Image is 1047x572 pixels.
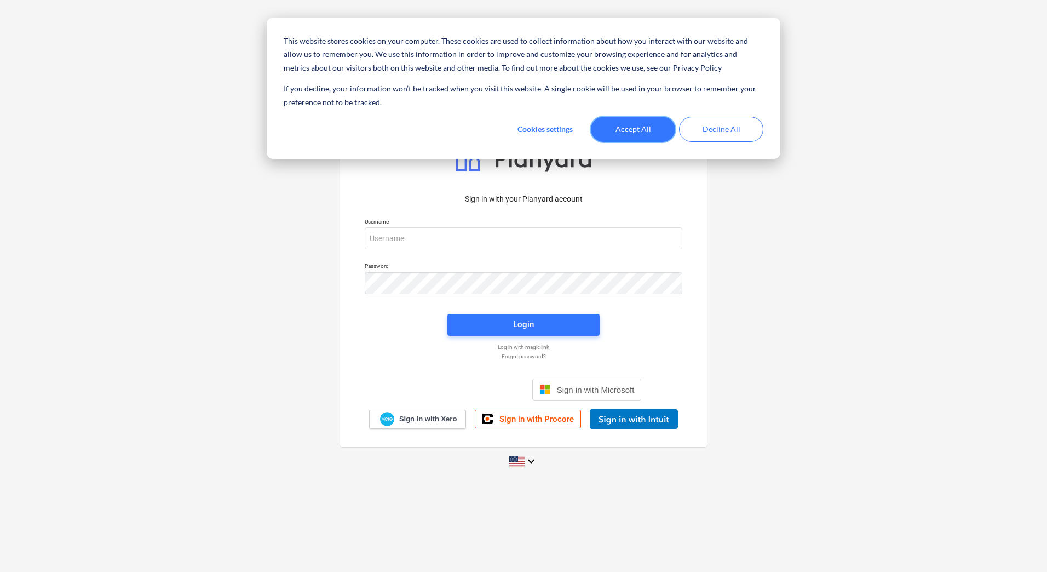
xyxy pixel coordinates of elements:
[399,414,457,424] span: Sign in with Xero
[267,18,780,159] div: Cookie banner
[503,117,587,142] button: Cookies settings
[992,519,1047,572] iframe: Chat Widget
[591,117,675,142] button: Accept All
[365,227,682,249] input: Username
[365,218,682,227] p: Username
[400,377,529,402] iframe: Poga Pierakstīties ar Google kontu
[539,384,550,395] img: Microsoft logo
[475,410,581,428] a: Sign in with Procore
[525,455,538,468] i: keyboard_arrow_down
[365,193,682,205] p: Sign in with your Planyard account
[679,117,763,142] button: Decline All
[447,314,600,336] button: Login
[499,414,574,424] span: Sign in with Procore
[365,262,682,272] p: Password
[369,410,467,429] a: Sign in with Xero
[557,385,635,394] span: Sign in with Microsoft
[359,344,688,351] a: Log in with magic link
[359,353,688,360] a: Forgot password?
[513,317,534,331] div: Login
[284,35,763,75] p: This website stores cookies on your computer. These cookies are used to collect information about...
[284,82,763,109] p: If you decline, your information won’t be tracked when you visit this website. A single cookie wi...
[380,412,394,427] img: Xero logo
